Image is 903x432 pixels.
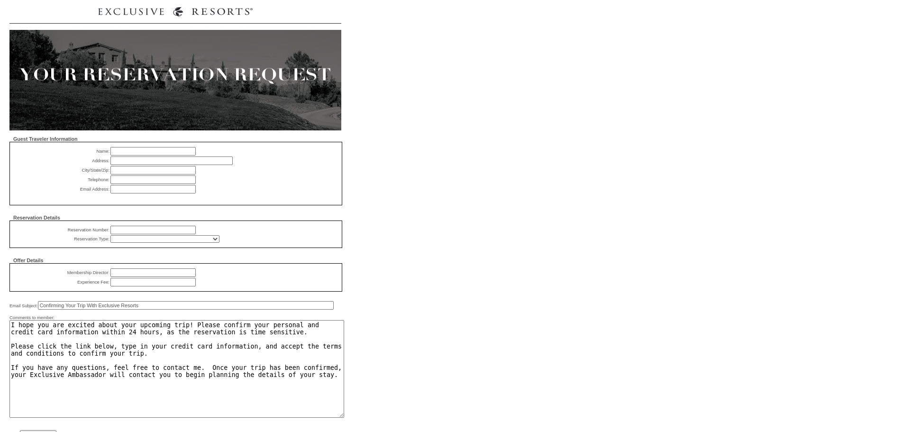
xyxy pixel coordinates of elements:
[15,175,109,184] td: Telephone:
[15,185,109,193] td: Email Address:
[13,136,78,142] span: Guest Traveler Information
[15,278,109,286] td: Experience Fee:
[13,257,43,263] span: Offer Details
[9,315,55,321] span: Comments to member:
[15,226,109,234] td: Reservation Number:
[15,268,109,277] td: Membership Director:
[9,303,38,309] span: Email Subject:
[13,215,60,221] span: Reservation Details
[9,320,344,418] textarea: I hope you are excited about your upcoming trip! Please confirm your personal and credit card inf...
[15,166,109,175] td: City/State/Zip:
[15,147,109,156] td: Name:
[15,235,109,243] td: Reservation Type:
[15,156,109,165] td: Address:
